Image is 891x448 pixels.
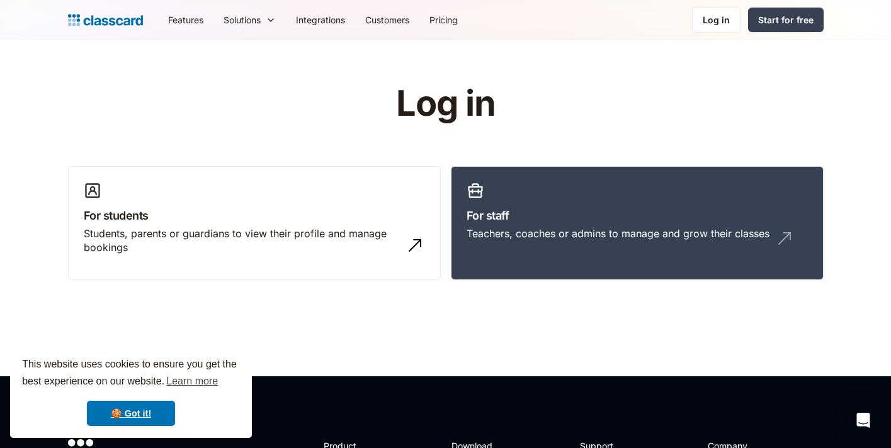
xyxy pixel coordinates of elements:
[246,84,645,123] h1: Log in
[451,166,824,281] a: For staffTeachers, coaches or admins to manage and grow their classes
[758,13,814,26] div: Start for free
[467,227,769,240] div: Teachers, coaches or admins to manage and grow their classes
[84,227,400,255] div: Students, parents or guardians to view their profile and manage bookings
[87,401,175,426] a: dismiss cookie message
[158,6,213,34] a: Features
[419,6,468,34] a: Pricing
[68,11,143,29] a: Logo
[224,13,261,26] div: Solutions
[703,13,730,26] div: Log in
[467,207,808,224] h3: For staff
[748,8,824,32] a: Start for free
[68,166,441,281] a: For studentsStudents, parents or guardians to view their profile and manage bookings
[355,6,419,34] a: Customers
[10,345,252,438] div: cookieconsent
[848,405,878,435] div: Open Intercom Messenger
[692,7,741,33] a: Log in
[22,357,240,391] span: This website uses cookies to ensure you get the best experience on our website.
[213,6,286,34] div: Solutions
[286,6,355,34] a: Integrations
[164,372,220,391] a: learn more about cookies
[84,207,425,224] h3: For students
